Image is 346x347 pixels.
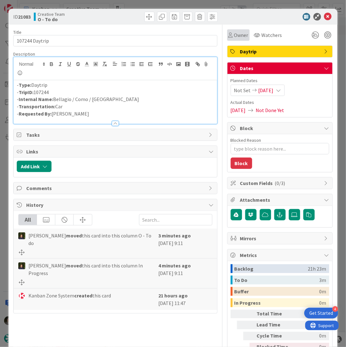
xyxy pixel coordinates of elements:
[139,214,212,225] input: Search...
[294,310,326,318] div: 21h 26m
[256,106,284,114] span: Not Done Yet
[240,196,321,204] span: Attachments
[38,12,65,17] span: Creative Team
[159,232,191,239] b: 3 minutes ago
[319,298,326,307] div: 0m
[304,308,338,319] div: Open Get Started checklist, remaining modules: 4
[13,51,35,57] span: Description
[308,264,326,273] div: 21h 23m
[26,201,205,209] span: History
[309,310,333,316] div: Get Started
[257,310,292,318] div: Total Time
[17,161,52,172] button: Add Link
[18,262,25,269] img: MC
[240,179,321,187] span: Custom Fields
[234,264,308,273] div: Backlog
[38,17,65,22] b: O - To do
[13,13,31,21] span: ID
[17,89,214,96] p: - 107244
[159,262,191,269] b: 4 minutes ago
[240,124,321,132] span: Block
[159,292,212,307] div: [DATE] 11:47
[66,232,82,239] b: moved
[234,87,251,94] span: Not Set
[19,96,53,102] strong: Internal Name:
[19,103,55,110] strong: Transportation:
[66,262,82,269] b: moved
[17,103,214,110] p: - Car
[319,287,326,296] div: 0m
[240,251,321,259] span: Metrics
[234,298,319,307] div: In Progress
[18,232,25,239] img: MC
[231,99,329,106] span: Actual Dates
[234,287,319,296] div: Buffer
[28,292,111,299] span: Kanban Zone System this card
[159,262,212,285] div: [DATE] 9:11
[28,232,155,247] span: [PERSON_NAME] this card into this column O - To do
[13,1,29,9] span: Support
[275,180,285,186] span: ( 0/3 )
[231,137,261,143] label: Blocked Reason
[294,332,326,340] div: 0m
[231,77,329,84] span: Planned Dates
[19,82,31,88] strong: Type:
[240,235,321,242] span: Mirrors
[240,64,321,72] span: Dates
[294,321,326,329] div: 3m
[26,131,205,139] span: Tasks
[234,31,248,39] span: Owner
[18,14,31,20] b: 21083
[159,232,212,255] div: [DATE] 9:11
[257,321,292,329] div: Lead Time
[17,96,214,103] p: - Bellagio / Como / [GEOGRAPHIC_DATA]
[28,262,155,277] span: [PERSON_NAME] this card into this column In Progress
[19,214,37,225] div: All
[319,276,326,284] div: 3m
[26,184,205,192] span: Comments
[13,29,21,35] label: Title
[231,158,252,169] button: Block
[18,292,25,299] img: KS
[19,89,33,95] strong: TripID:
[231,106,246,114] span: [DATE]
[13,35,217,46] input: type card name here...
[159,292,188,299] b: 21 hours ago
[17,81,214,89] p: - Daytrip
[262,31,282,39] span: Watchers
[17,110,214,117] p: - [PERSON_NAME]
[258,87,274,94] span: [DATE]
[234,276,319,284] div: To Do
[19,111,52,117] strong: Requested By:
[332,306,338,312] div: 4
[26,148,205,155] span: Links
[257,332,292,340] div: Cycle Time
[240,48,321,55] span: Daytrip
[74,292,92,299] b: created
